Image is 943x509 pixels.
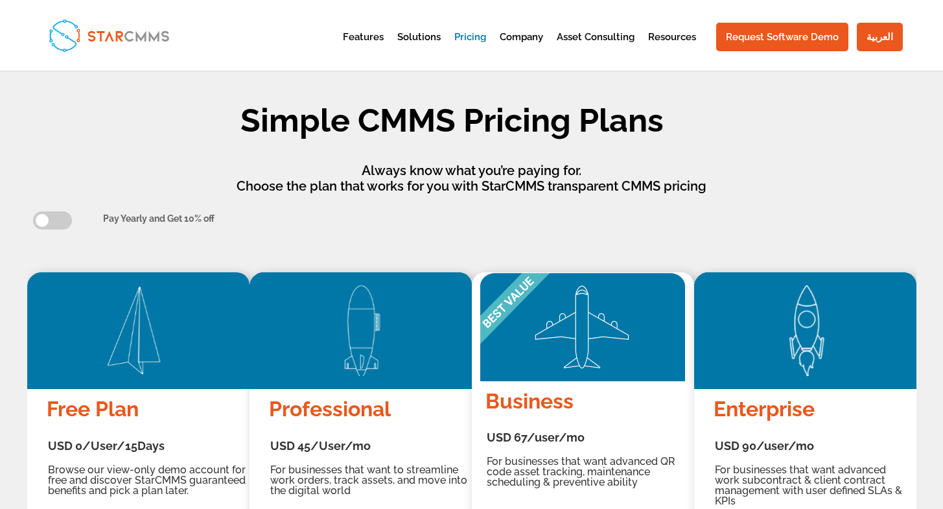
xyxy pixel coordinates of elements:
a: Company [500,32,543,64]
a: Pricing [454,32,486,64]
h4: Enterprise [714,397,914,427]
img: StarCMMS [43,14,175,56]
h4: Business [485,390,697,419]
a: العربية [857,23,903,51]
h4: Free Plan [47,397,247,427]
h5: For businesses that want to streamline work orders, track assets, and move into the digital world [270,465,468,503]
h5: For businesses that want advanced QR code asset tracking, maintenance scheduling & preventive abi... [487,456,696,494]
p: Always know what you’re paying for. Choose the plan that works for you with StarCMMS transparent ... [122,163,822,194]
h3: USD 45/User/mo [270,440,468,458]
a: Features [343,32,384,64]
h3: USD 67/user/mo [487,432,696,450]
a: Request Software Demo [716,23,848,51]
h3: USD 90/user/mo [715,440,913,458]
div: Pay Yearly and Get 10% off [103,211,910,227]
a: Asset Consulting [557,32,634,64]
h5: Browse our view-only demo account for free and discover StarCMMS guaranteed benefits and pick a p... [48,465,246,503]
h3: USD 0/User/15Days [48,440,246,458]
a: Solutions [397,32,441,64]
h1: Simple CMMS Pricing Plans [83,104,822,143]
a: Resources [648,32,696,64]
h4: Professional [269,397,469,427]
